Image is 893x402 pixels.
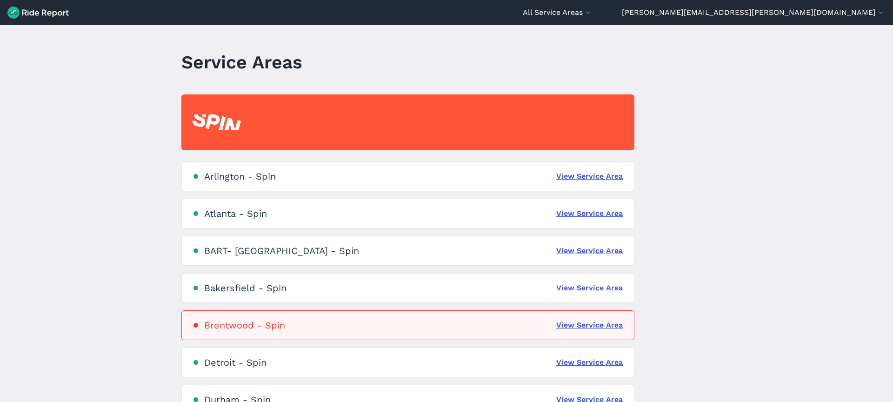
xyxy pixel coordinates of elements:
div: Bakersfield - Spin [204,282,287,294]
a: View Service Area [556,357,623,368]
div: Arlington - Spin [204,171,276,182]
a: View Service Area [556,282,623,294]
a: View Service Area [556,320,623,331]
div: Detroit - Spin [204,357,267,368]
button: [PERSON_NAME][EMAIL_ADDRESS][PERSON_NAME][DOMAIN_NAME] [622,7,886,18]
div: Brentwood - Spin [204,320,285,331]
button: All Service Areas [523,7,593,18]
a: View Service Area [556,245,623,256]
a: View Service Area [556,171,623,182]
img: Ride Report [7,7,69,19]
div: BART- [GEOGRAPHIC_DATA] - Spin [204,245,359,256]
div: Atlanta - Spin [204,208,267,219]
a: View Service Area [556,208,623,219]
img: Spin [193,114,241,130]
h1: Service Areas [181,49,302,75]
